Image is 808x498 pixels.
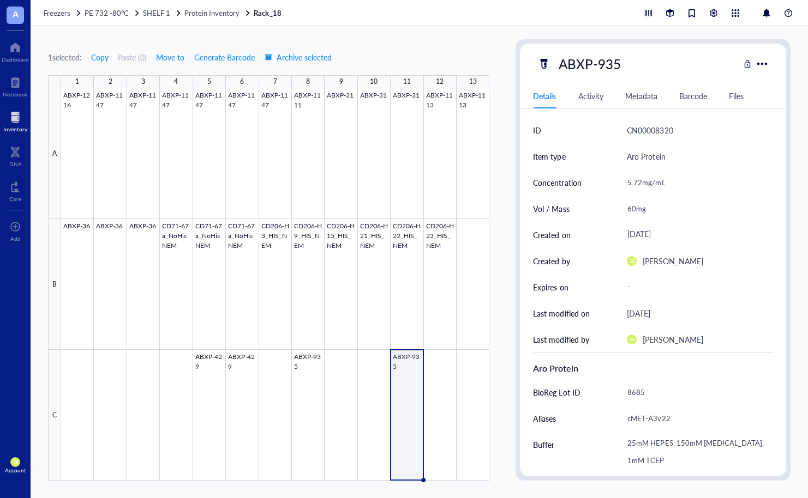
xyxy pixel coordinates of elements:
[623,381,769,404] div: 8685
[273,75,277,88] div: 7
[143,8,170,18] span: SHELF 1
[578,90,603,102] div: Activity
[174,75,178,88] div: 4
[623,407,769,430] div: cMET-A3v22
[264,48,332,66] button: Archive selected
[625,90,657,102] div: Metadata
[533,333,589,345] div: Last modified by
[623,171,769,194] div: 5.72mg/mL
[85,8,141,18] a: PE 732 -80°C
[623,432,769,472] div: 25mM HEPES, 150mM [MEDICAL_DATA], 1mM TCEP
[194,53,255,62] span: Generate Barcode
[533,124,541,136] div: ID
[533,203,569,215] div: Vol / Mass
[156,53,184,62] span: Move to
[3,74,28,98] a: Notebook
[630,337,635,342] span: GB
[623,225,769,245] div: [DATE]
[9,143,22,167] a: DNA
[48,350,61,481] div: C
[623,277,769,297] div: -
[48,88,61,219] div: A
[75,75,79,88] div: 1
[91,53,109,62] span: Copy
[436,75,444,88] div: 12
[155,48,185,66] button: Move to
[143,8,252,18] a: SHELF 1Protein Inventory
[9,161,22,167] div: DNA
[85,8,129,18] span: PE 732 -80°C
[2,56,29,63] div: Dashboard
[141,75,145,88] div: 3
[643,333,703,346] div: [PERSON_NAME]
[306,75,310,88] div: 8
[44,8,70,18] span: Freezers
[2,39,29,63] a: Dashboard
[194,48,255,66] button: Generate Barcode
[533,362,773,375] div: Aro Protein
[627,124,673,137] div: CN00008320
[109,75,112,88] div: 2
[469,75,477,88] div: 13
[10,235,21,242] div: Add
[13,460,17,465] span: GB
[118,48,147,66] button: Paste (0)
[339,75,343,88] div: 9
[533,90,556,102] div: Details
[533,307,589,319] div: Last modified on
[3,91,28,98] div: Notebook
[91,48,109,66] button: Copy
[403,75,411,88] div: 11
[254,8,283,18] a: Rack_18
[643,254,703,268] div: [PERSON_NAME]
[554,52,626,75] div: ABXP-935
[533,177,581,189] div: Concentration
[533,412,556,424] div: Aliases
[5,467,26,473] div: Account
[630,259,635,264] span: GB
[184,8,240,18] span: Protein Inventory
[9,196,21,202] div: Core
[48,219,61,350] div: B
[533,150,565,162] div: Item type
[627,150,665,163] div: Aro Protein
[9,178,21,202] a: Core
[623,197,769,220] div: 60mg
[533,281,568,293] div: Expires on
[627,307,650,320] div: [DATE]
[13,7,19,21] span: A
[533,229,570,241] div: Created on
[48,51,82,63] div: 1 selected:
[370,75,378,88] div: 10
[265,53,332,62] span: Archive selected
[533,439,554,451] div: Buffer
[240,75,244,88] div: 6
[44,8,82,18] a: Freezers
[3,126,27,132] div: Inventory
[3,108,27,132] a: Inventory
[207,75,211,88] div: 5
[533,386,580,398] div: BioReg Lot ID
[533,255,570,267] div: Created by
[679,90,707,102] div: Barcode
[729,90,744,102] div: Files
